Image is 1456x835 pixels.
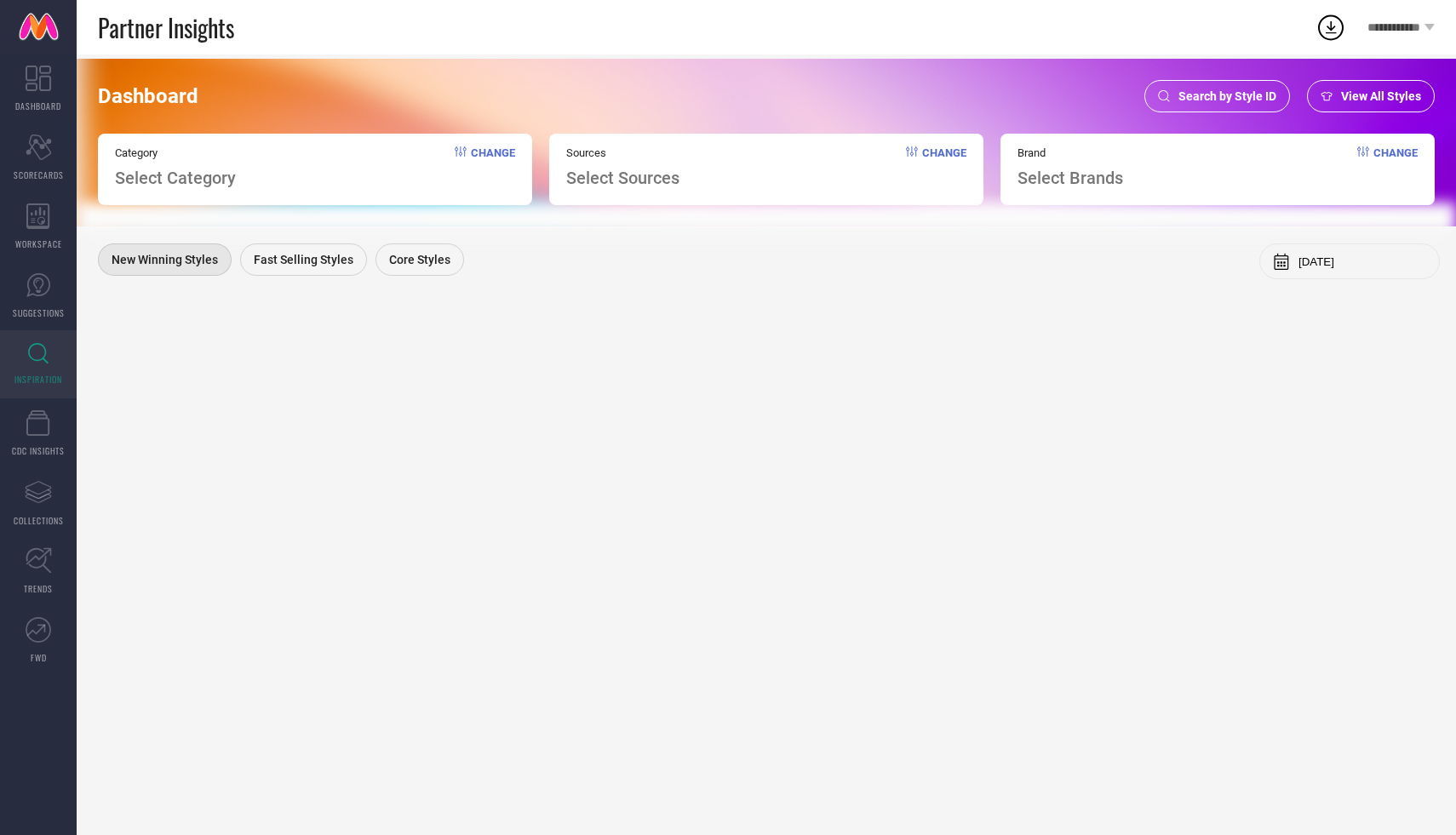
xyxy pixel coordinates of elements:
span: Brand [1017,146,1123,159]
span: CDC INSIGHTS [12,444,65,457]
span: Select Category [115,168,236,188]
span: Select Sources [566,168,679,188]
span: Dashboard [98,84,198,108]
span: SCORECARDS [14,169,64,181]
span: TRENDS [24,582,53,595]
span: Fast Selling Styles [254,253,353,266]
span: New Winning Styles [112,253,218,266]
span: SUGGESTIONS [13,306,65,319]
span: WORKSPACE [15,237,62,250]
span: DASHBOARD [15,100,61,112]
input: Select month [1298,255,1426,268]
span: INSPIRATION [14,373,62,386]
span: Change [922,146,966,188]
span: FWD [31,651,47,664]
div: Open download list [1316,12,1346,43]
span: Change [471,146,515,188]
span: Select Brands [1017,168,1123,188]
span: Search by Style ID [1178,89,1276,103]
span: Sources [566,146,679,159]
span: Change [1373,146,1418,188]
span: Core Styles [389,253,450,266]
span: Partner Insights [98,10,234,45]
span: Category [115,146,236,159]
span: COLLECTIONS [14,514,64,527]
span: View All Styles [1341,89,1421,103]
